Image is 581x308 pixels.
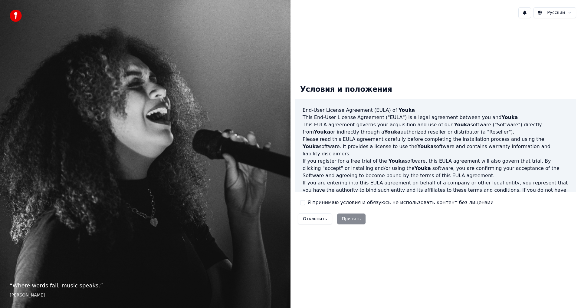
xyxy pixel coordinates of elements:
[501,114,518,120] span: Youka
[417,144,434,149] span: Youka
[10,292,281,298] footer: [PERSON_NAME]
[295,80,397,99] div: Условия и положения
[314,129,330,135] span: Youka
[303,121,569,136] p: This EULA agreement governs your acquisition and use of our software ("Software") directly from o...
[399,107,415,113] span: Youka
[303,157,569,179] p: If you register for a free trial of the software, this EULA agreement will also govern that trial...
[10,10,22,22] img: youka
[389,158,405,164] span: Youka
[307,199,494,206] label: Я принимаю условия и обязуюсь не использовать контент без лицензии
[10,281,281,290] p: “ Where words fail, music speaks. ”
[303,114,569,121] p: This End-User License Agreement ("EULA") is a legal agreement between you and
[384,129,401,135] span: Youka
[454,122,470,128] span: Youka
[415,165,431,171] span: Youka
[303,136,569,157] p: Please read this EULA agreement carefully before completing the installation process and using th...
[303,144,319,149] span: Youka
[303,179,569,208] p: If you are entering into this EULA agreement on behalf of a company or other legal entity, you re...
[298,214,332,224] button: Отклонить
[303,107,569,114] h3: End-User License Agreement (EULA) of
